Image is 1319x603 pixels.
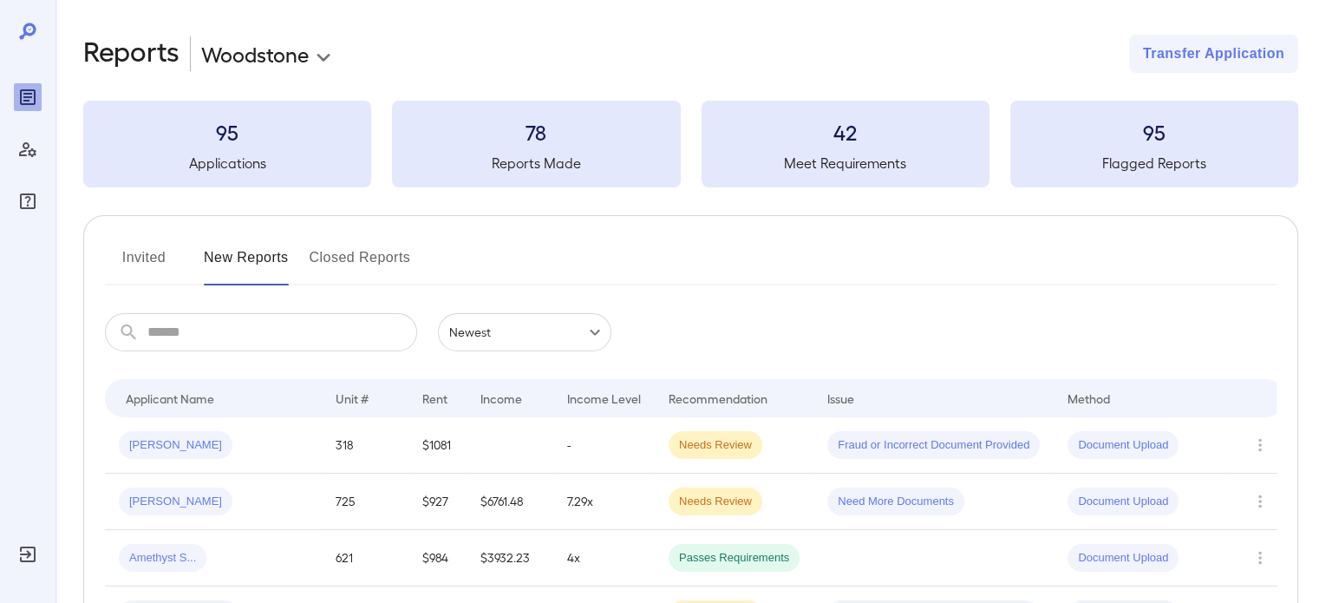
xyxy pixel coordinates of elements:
td: $1081 [408,417,467,474]
span: Fraud or Incorrect Document Provided [827,437,1040,454]
div: Newest [438,313,611,351]
span: Document Upload [1068,437,1179,454]
div: Unit # [336,388,369,409]
button: Transfer Application [1129,35,1298,73]
button: Row Actions [1246,488,1274,515]
span: Needs Review [669,437,762,454]
span: Passes Requirements [669,550,800,567]
div: Rent [422,388,450,409]
span: Needs Review [669,494,762,510]
span: Document Upload [1068,494,1179,510]
td: $6761.48 [467,474,553,530]
td: $984 [408,530,467,587]
h5: Reports Made [392,153,680,174]
div: Log Out [14,541,42,568]
span: Document Upload [1068,550,1179,567]
summary: 95Applications78Reports Made42Meet Requirements95Flagged Reports [83,101,1298,187]
h2: Reports [83,35,180,73]
button: New Reports [204,244,289,285]
div: Income [480,388,522,409]
p: Woodstone [201,40,309,68]
td: $927 [408,474,467,530]
div: Income Level [567,388,641,409]
h5: Flagged Reports [1010,153,1298,174]
h3: 42 [702,118,989,146]
span: Need More Documents [827,494,964,510]
div: Recommendation [669,388,767,409]
td: 725 [322,474,408,530]
h5: Applications [83,153,371,174]
td: 7.29x [553,474,655,530]
div: Method [1068,388,1110,409]
span: [PERSON_NAME] [119,437,232,454]
td: 318 [322,417,408,474]
button: Row Actions [1246,431,1274,459]
span: [PERSON_NAME] [119,494,232,510]
h3: 78 [392,118,680,146]
h3: 95 [1010,118,1298,146]
div: FAQ [14,187,42,215]
button: Invited [105,244,183,285]
button: Closed Reports [310,244,411,285]
h3: 95 [83,118,371,146]
div: Reports [14,83,42,111]
div: Manage Users [14,135,42,163]
div: Issue [827,388,855,409]
div: Applicant Name [126,388,214,409]
td: 621 [322,530,408,587]
td: - [553,417,655,474]
td: 4x [553,530,655,587]
span: Amethyst S... [119,550,206,567]
button: Row Actions [1246,544,1274,572]
h5: Meet Requirements [702,153,989,174]
td: $3932.23 [467,530,553,587]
